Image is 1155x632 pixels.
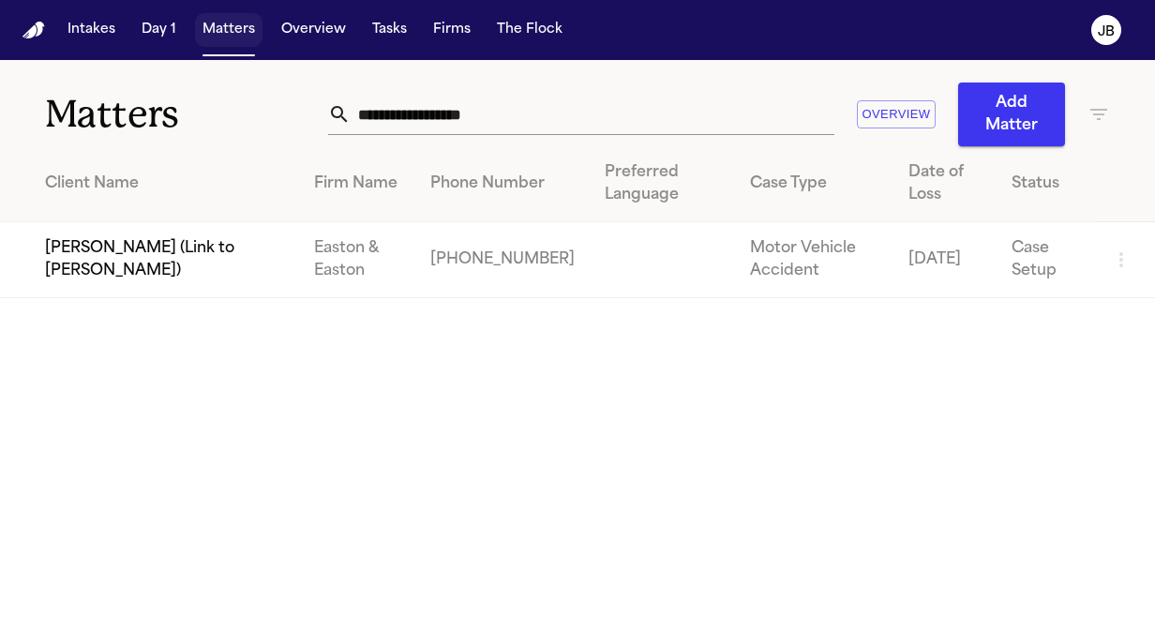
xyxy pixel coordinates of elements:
[299,222,415,298] td: Easton & Easton
[314,173,400,195] div: Firm Name
[365,13,414,47] button: Tasks
[60,13,123,47] button: Intakes
[750,173,877,195] div: Case Type
[45,91,328,138] h1: Matters
[45,173,284,195] div: Client Name
[195,13,262,47] button: Matters
[908,161,982,206] div: Date of Loss
[605,161,720,206] div: Preferred Language
[857,100,936,129] button: Overview
[489,13,570,47] button: The Flock
[958,83,1065,146] button: Add Matter
[426,13,478,47] button: Firms
[893,222,997,298] td: [DATE]
[415,222,590,298] td: [PHONE_NUMBER]
[274,13,353,47] button: Overview
[22,22,45,39] img: Finch Logo
[22,22,45,39] a: Home
[134,13,184,47] button: Day 1
[735,222,892,298] td: Motor Vehicle Accident
[430,173,575,195] div: Phone Number
[997,222,1095,298] td: Case Setup
[1098,25,1115,38] text: JB
[1012,173,1080,195] div: Status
